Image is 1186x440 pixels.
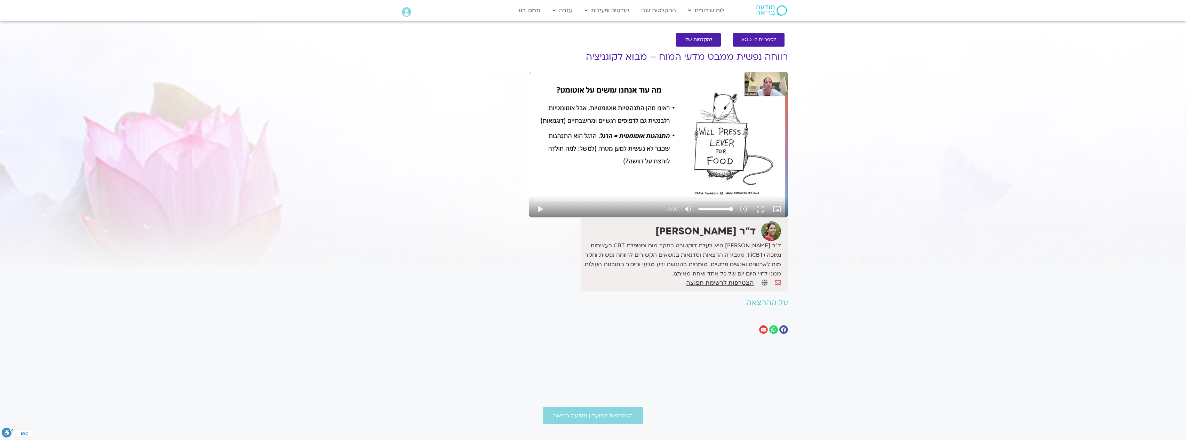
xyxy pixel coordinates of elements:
a: הצטרפות למועדון תודעה בריאה [543,407,643,424]
a: תמכו בנו [515,4,544,17]
span: הצטרפות למועדון תודעה בריאה [553,413,633,419]
span: לספריית ה-VOD [741,37,776,42]
div: שיתוף ב email [759,325,768,334]
h1: רווחה נפשית ממבט מדעי המוח – מבוא לקוגניציה [529,52,788,62]
a: הצטרפות לרשימת תפוצה [686,280,754,286]
img: ד"ר נועה אלבלדה [761,221,781,241]
a: עזרה [549,4,576,17]
a: לספריית ה-VOD [733,33,785,47]
div: שיתוף ב whatsapp [769,325,778,334]
a: קורסים ופעילות [581,4,632,17]
div: שיתוף ב facebook [779,325,788,334]
a: לוח שידורים [685,4,728,17]
h2: על ההרצאה [529,298,788,307]
span: להקלטות שלי [684,37,713,42]
img: תודעה בריאה [756,5,787,16]
a: ההקלטות שלי [638,4,679,17]
a: להקלטות שלי [676,33,721,47]
strong: ד"ר [PERSON_NAME] [655,225,756,238]
p: ד״ר [PERSON_NAME] היא בעלת דוקטורט בחקר מוח ומטפלת CBT בעצימות נמוכה (liCBT). מעבירה הרצאות וסדנא... [582,241,781,279]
